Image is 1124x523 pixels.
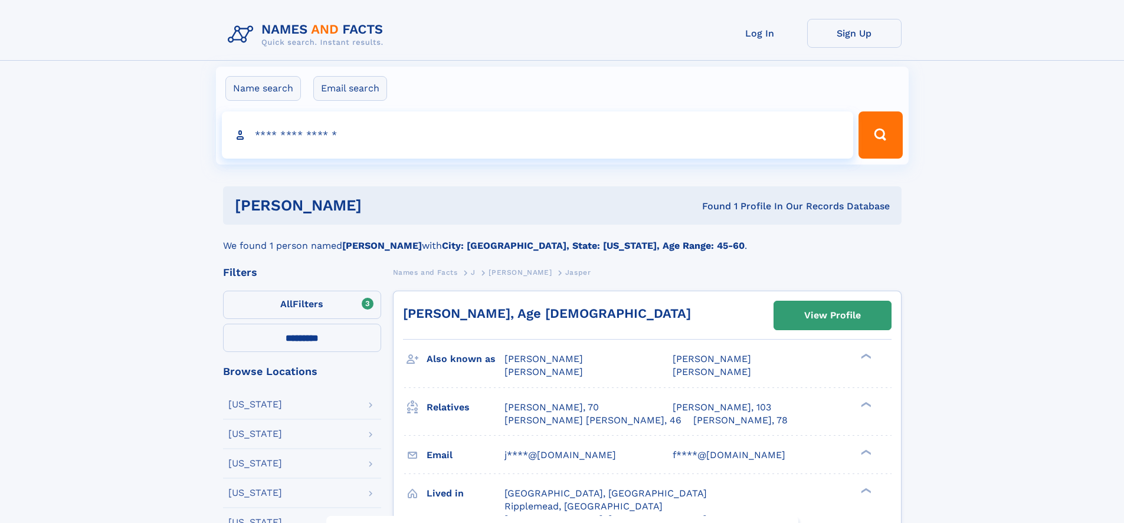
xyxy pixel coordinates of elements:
[228,400,282,409] div: [US_STATE]
[504,501,663,512] span: Ripplemead, [GEOGRAPHIC_DATA]
[228,429,282,439] div: [US_STATE]
[223,366,381,377] div: Browse Locations
[565,268,591,277] span: Jasper
[693,414,788,427] a: [PERSON_NAME], 78
[223,267,381,278] div: Filters
[489,268,552,277] span: [PERSON_NAME]
[504,488,707,499] span: [GEOGRAPHIC_DATA], [GEOGRAPHIC_DATA]
[223,225,902,253] div: We found 1 person named with .
[442,240,745,251] b: City: [GEOGRAPHIC_DATA], State: [US_STATE], Age Range: 45-60
[489,265,552,279] a: [PERSON_NAME]
[504,353,583,364] span: [PERSON_NAME]
[427,483,504,504] h3: Lived in
[858,400,872,408] div: ❯
[393,265,458,279] a: Names and Facts
[223,19,393,51] img: Logo Names and Facts
[313,76,387,101] label: Email search
[427,397,504,417] h3: Relatives
[673,353,751,364] span: [PERSON_NAME]
[222,111,854,159] input: search input
[807,19,902,48] a: Sign Up
[804,302,861,329] div: View Profile
[471,268,476,277] span: J
[504,414,681,427] a: [PERSON_NAME] [PERSON_NAME], 46
[225,76,301,101] label: Name search
[235,198,532,213] h1: [PERSON_NAME]
[858,486,872,494] div: ❯
[858,111,902,159] button: Search Button
[427,445,504,465] h3: Email
[228,459,282,468] div: [US_STATE]
[774,301,891,330] a: View Profile
[427,349,504,369] h3: Also known as
[471,265,476,279] a: J
[403,306,691,321] a: [PERSON_NAME], Age [DEMOGRAPHIC_DATA]
[504,366,583,377] span: [PERSON_NAME]
[504,401,599,414] a: [PERSON_NAME], 70
[342,240,422,251] b: [PERSON_NAME]
[858,353,872,360] div: ❯
[280,298,293,310] span: All
[532,200,890,213] div: Found 1 Profile In Our Records Database
[713,19,807,48] a: Log In
[223,291,381,319] label: Filters
[858,448,872,456] div: ❯
[673,401,771,414] a: [PERSON_NAME], 103
[228,488,282,498] div: [US_STATE]
[673,366,751,377] span: [PERSON_NAME]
